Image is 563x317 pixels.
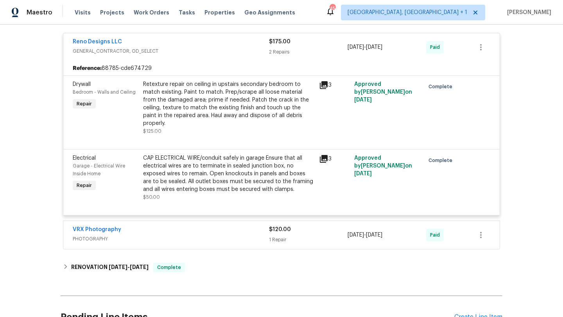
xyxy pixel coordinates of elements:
[354,171,372,176] span: [DATE]
[143,195,160,199] span: $50.00
[430,231,443,239] span: Paid
[73,155,96,161] span: Electrical
[348,231,382,239] span: -
[354,97,372,103] span: [DATE]
[61,258,502,277] div: RENOVATION [DATE]-[DATE]Complete
[143,129,161,134] span: $125.00
[73,64,102,72] b: Reference:
[143,154,314,193] div: CAP ELECTRICAL WIRE/conduit safely in garage Ensure that all electrical wires are to terminate in...
[429,157,455,164] span: Complete
[179,10,195,15] span: Tasks
[269,39,290,45] span: $175.00
[348,9,467,16] span: [GEOGRAPHIC_DATA], [GEOGRAPHIC_DATA] + 1
[75,9,91,16] span: Visits
[269,48,348,56] div: 2 Repairs
[269,236,348,244] div: 1 Repair
[73,235,269,243] span: PHOTOGRAPHY
[71,263,149,272] h6: RENOVATION
[73,164,125,176] span: Garage - Electrical Wire Inside Home
[109,264,149,270] span: -
[73,39,122,45] a: Reno Designs LLC
[366,45,382,50] span: [DATE]
[63,61,500,75] div: 88785-cde674729
[244,9,295,16] span: Geo Assignments
[269,227,291,232] span: $120.00
[73,47,269,55] span: GENERAL_CONTRACTOR, OD_SELECT
[504,9,551,16] span: [PERSON_NAME]
[354,82,412,103] span: Approved by [PERSON_NAME] on
[74,182,95,189] span: Repair
[319,154,350,164] div: 3
[109,264,127,270] span: [DATE]
[73,227,121,232] a: VRX Photography
[354,155,412,176] span: Approved by [PERSON_NAME] on
[429,83,455,91] span: Complete
[74,100,95,108] span: Repair
[319,80,350,90] div: 3
[430,43,443,51] span: Paid
[348,45,364,50] span: [DATE]
[134,9,169,16] span: Work Orders
[330,5,335,12] div: 45
[143,80,314,127] div: Retexture repair on ceiling in upstairs secondary bedroom to match existing. Paint to match. Prep...
[154,264,184,271] span: Complete
[204,9,235,16] span: Properties
[73,82,91,87] span: Drywall
[366,232,382,238] span: [DATE]
[348,43,382,51] span: -
[348,232,364,238] span: [DATE]
[73,90,136,94] span: Bedroom - Walls and Ceiling
[27,9,52,16] span: Maestro
[130,264,149,270] span: [DATE]
[100,9,124,16] span: Projects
